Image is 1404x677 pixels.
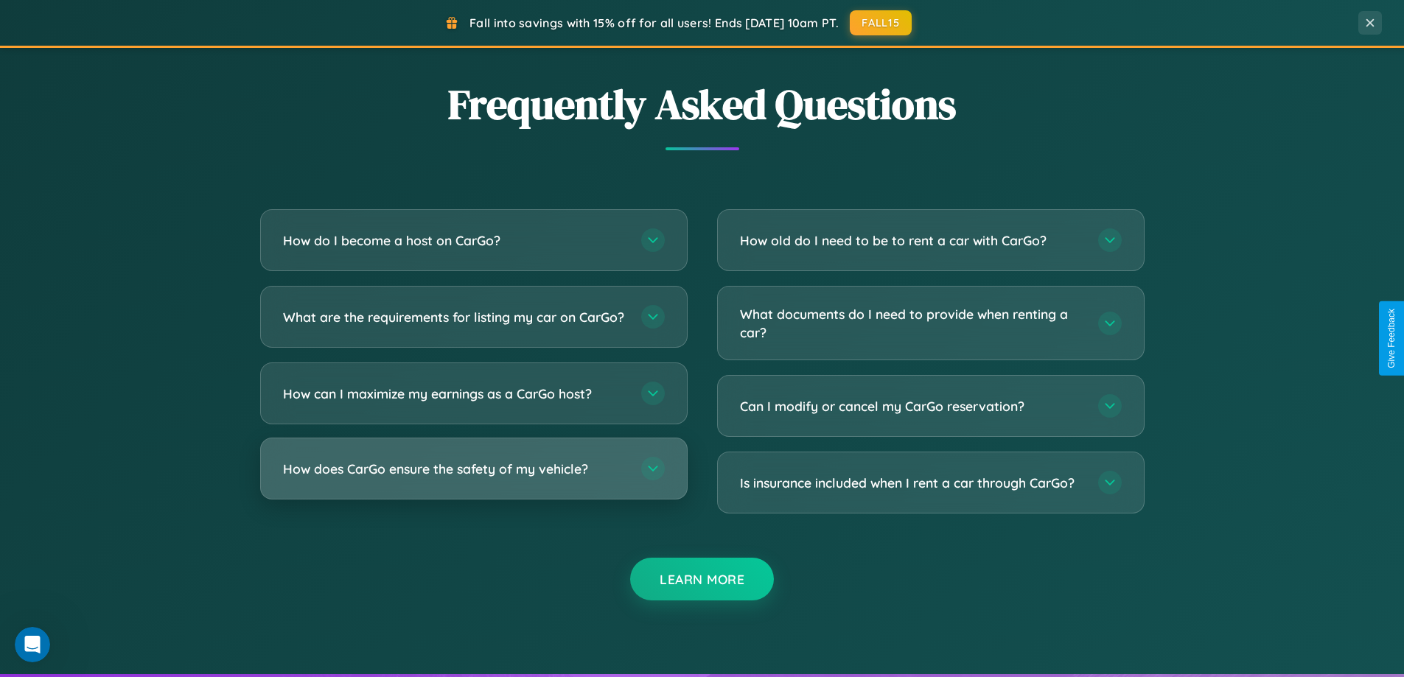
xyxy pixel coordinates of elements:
[740,305,1083,341] h3: What documents do I need to provide when renting a car?
[630,558,774,600] button: Learn More
[740,231,1083,250] h3: How old do I need to be to rent a car with CarGo?
[283,231,626,250] h3: How do I become a host on CarGo?
[1386,309,1397,368] div: Give Feedback
[283,385,626,403] h3: How can I maximize my earnings as a CarGo host?
[283,308,626,326] h3: What are the requirements for listing my car on CarGo?
[740,474,1083,492] h3: Is insurance included when I rent a car through CarGo?
[15,627,50,662] iframe: Intercom live chat
[260,76,1145,133] h2: Frequently Asked Questions
[469,15,839,30] span: Fall into savings with 15% off for all users! Ends [DATE] 10am PT.
[740,397,1083,415] h3: Can I modify or cancel my CarGo reservation?
[850,10,912,35] button: FALL15
[283,460,626,478] h3: How does CarGo ensure the safety of my vehicle?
